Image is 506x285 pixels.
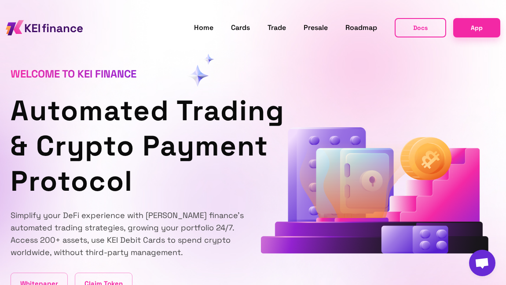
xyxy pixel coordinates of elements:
a: Cards [231,22,250,33]
span: Simplify your DeFi experience with [PERSON_NAME] finance's automated trading strategies, growing ... [11,210,244,257]
img: KEI finance [6,18,83,38]
span: Cards [231,23,250,32]
a: Presale [304,22,328,33]
a: Home [194,22,213,33]
a: App [453,18,500,37]
div: Open chat [469,250,495,276]
div: animation [261,127,489,257]
span: Docs [413,22,428,33]
span: Automated Trading [11,93,285,129]
a: Trade [268,22,286,33]
span: Roadmap [345,23,377,32]
span: Welcome to KEI finance [11,67,136,81]
span: Protocol [11,163,133,199]
a: Roadmap [345,22,377,33]
span: App [471,22,483,33]
span: & Crypto Payment [11,128,268,164]
span: Home [194,23,213,32]
span: Trade [268,23,286,32]
span: Presale [304,23,328,32]
button: Docs [395,18,446,37]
